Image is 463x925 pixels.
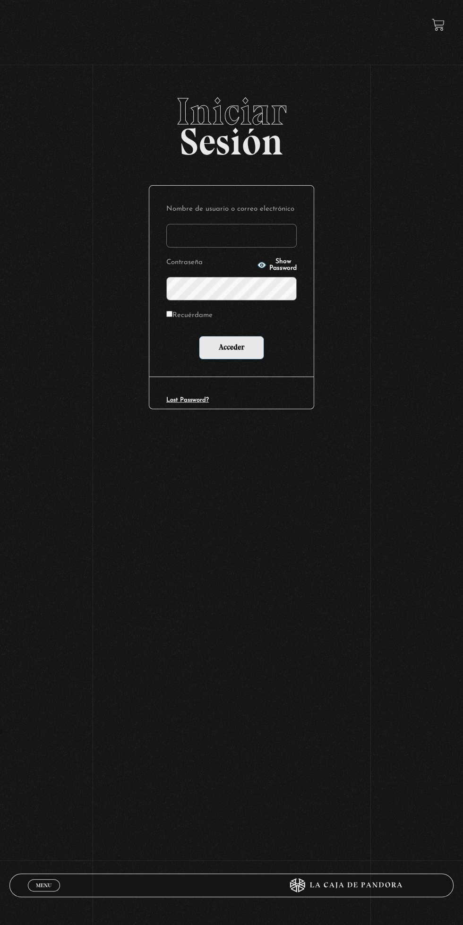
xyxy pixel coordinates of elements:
button: Show Password [257,258,297,272]
input: Recuérdame [166,311,172,317]
a: Lost Password? [166,397,209,403]
input: Acceder [199,336,264,360]
span: Iniciar [9,93,454,130]
h2: Sesión [9,93,454,153]
span: Show Password [269,258,297,272]
label: Contraseña [166,256,254,270]
label: Nombre de usuario o correo electrónico [166,203,297,216]
label: Recuérdame [166,309,213,323]
a: View your shopping cart [432,18,445,31]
